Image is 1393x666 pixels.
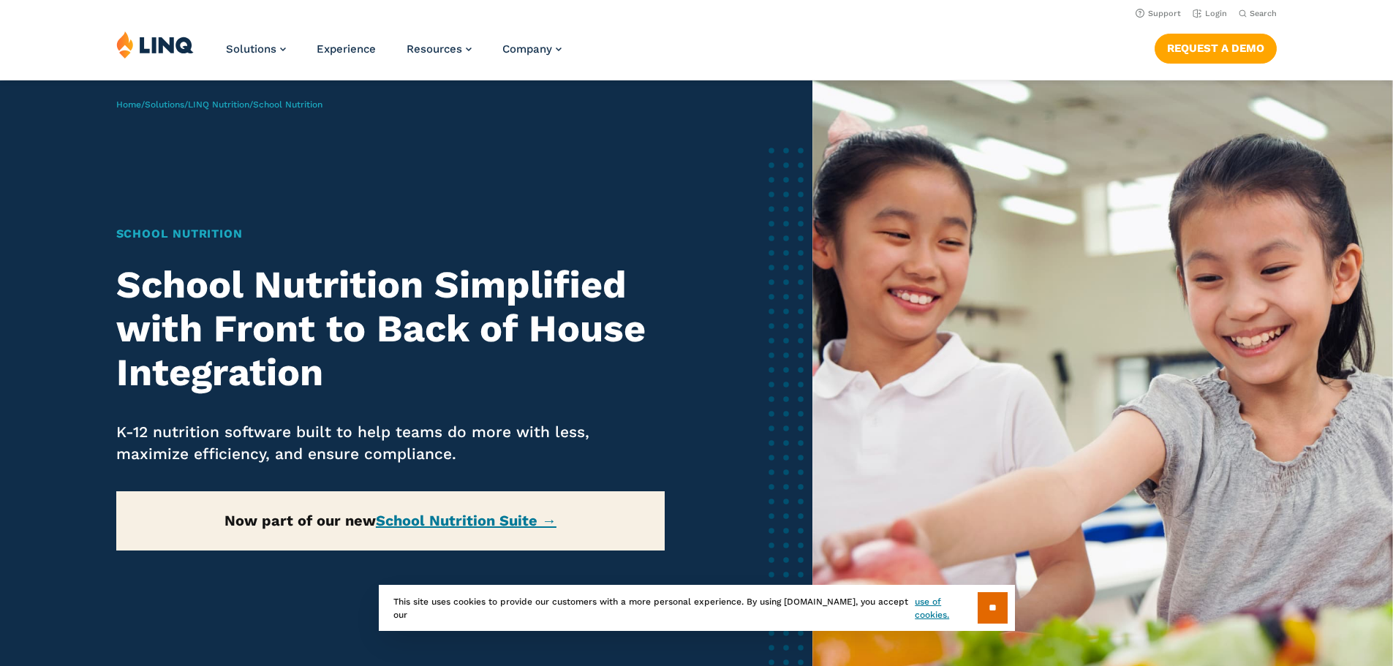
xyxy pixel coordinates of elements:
a: Login [1193,9,1227,18]
span: / / / [116,99,322,110]
a: Experience [317,42,376,56]
span: Search [1250,9,1277,18]
a: LINQ Nutrition [188,99,249,110]
strong: Now part of our new [224,512,556,529]
h1: School Nutrition [116,225,665,243]
span: Solutions [226,42,276,56]
nav: Button Navigation [1155,31,1277,63]
a: Solutions [226,42,286,56]
p: K-12 nutrition software built to help teams do more with less, maximize efficiency, and ensure co... [116,421,665,465]
img: LINQ | K‑12 Software [116,31,194,58]
a: Company [502,42,562,56]
button: Open Search Bar [1239,8,1277,19]
a: Support [1136,9,1181,18]
nav: Primary Navigation [226,31,562,79]
span: Company [502,42,552,56]
h2: School Nutrition Simplified with Front to Back of House Integration [116,263,665,394]
a: use of cookies. [915,595,977,621]
div: This site uses cookies to provide our customers with a more personal experience. By using [DOMAIN... [379,585,1015,631]
a: Resources [407,42,472,56]
a: Solutions [145,99,184,110]
a: Request a Demo [1155,34,1277,63]
a: Home [116,99,141,110]
a: School Nutrition Suite → [376,512,556,529]
span: School Nutrition [253,99,322,110]
span: Resources [407,42,462,56]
